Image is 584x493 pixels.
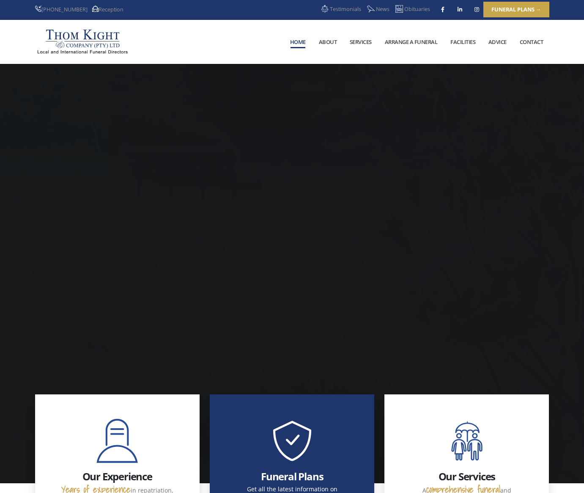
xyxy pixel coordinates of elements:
a: Reception [92,6,123,13]
a: Facebook [437,3,449,15]
img: Services [441,416,492,471]
h4: Our Services [439,471,496,482]
a: Services [344,20,378,63]
a: News [366,4,389,16]
a: Linkedin [454,3,466,15]
h4: Funeral Plans [261,471,323,482]
h4: Our Experience [82,471,152,482]
img: Thom Kight Nationwide and International Funeral Directors [35,27,130,56]
a: Home [284,20,312,63]
a: Testimonials [320,4,361,16]
a: Advice [482,20,513,63]
a: Contact [513,20,549,63]
a: Arrange a Funeral [378,20,443,63]
img: Funeral Policies [266,416,317,471]
img: Personal Supervision [92,416,143,471]
a: [PHONE_NUMBER] [35,6,88,13]
a: Instagram [471,3,483,15]
a: Facilities [444,20,482,63]
a: Obituaries [394,4,430,16]
a: About [313,20,343,63]
a: Funeral Plans → [483,2,549,17]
